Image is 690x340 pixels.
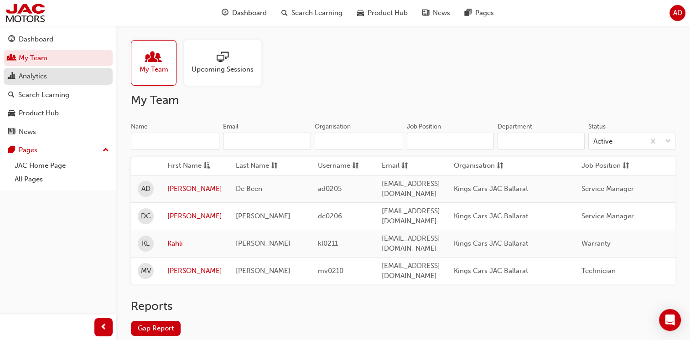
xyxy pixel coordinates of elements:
[623,160,629,172] span: sorting-icon
[18,90,69,100] div: Search Learning
[192,64,254,75] span: Upcoming Sessions
[454,239,528,247] span: Kings Cars JAC Ballarat
[673,8,682,18] span: AD
[4,29,113,142] button: DashboardMy TeamAnalyticsSearch LearningProduct HubNews
[4,105,113,122] a: Product Hub
[167,184,222,194] a: [PERSON_NAME]
[318,239,338,247] span: kl0211
[8,72,15,81] span: chart-icon
[382,234,440,253] span: [EMAIL_ADDRESS][DOMAIN_NAME]
[382,160,432,172] button: Emailsorting-icon
[103,144,109,156] span: up-icon
[131,93,675,108] h2: My Team
[148,52,160,64] span: people-icon
[454,160,504,172] button: Organisationsorting-icon
[19,108,59,118] div: Product Hub
[454,185,528,193] span: Kings Cars JAC Ballarat
[217,52,228,64] span: sessionType_ONLINE_URL-icon
[315,122,351,131] div: Organisation
[4,124,113,140] a: News
[4,31,113,48] a: Dashboard
[454,160,495,172] span: Organisation
[4,142,113,159] button: Pages
[131,122,148,131] div: Name
[315,133,403,150] input: Organisation
[8,91,15,99] span: search-icon
[223,133,311,150] input: Email
[407,122,441,131] div: Job Position
[140,64,168,75] span: My Team
[318,160,350,172] span: Username
[100,322,107,333] span: prev-icon
[203,160,210,172] span: asc-icon
[131,133,219,150] input: Name
[131,299,675,314] h2: Reports
[498,133,585,150] input: Department
[357,7,364,19] span: car-icon
[236,212,291,220] span: [PERSON_NAME]
[454,212,528,220] span: Kings Cars JAC Ballarat
[352,160,359,172] span: sorting-icon
[665,136,671,148] span: down-icon
[4,87,113,103] a: Search Learning
[8,54,15,62] span: people-icon
[5,3,46,23] a: jac-portal
[407,133,494,150] input: Job Position
[222,7,228,19] span: guage-icon
[318,185,342,193] span: ad0205
[659,309,681,331] div: Open Intercom Messenger
[593,136,612,147] div: Active
[318,160,368,172] button: Usernamesorting-icon
[382,160,399,172] span: Email
[581,267,616,275] span: Technician
[8,128,15,136] span: news-icon
[318,212,342,220] span: dc0206
[4,68,113,85] a: Analytics
[19,71,47,82] div: Analytics
[236,160,269,172] span: Last Name
[11,172,113,186] a: All Pages
[184,40,269,86] a: Upcoming Sessions
[11,159,113,173] a: JAC Home Page
[141,211,151,222] span: DC
[271,160,278,172] span: sorting-icon
[457,4,501,22] a: pages-iconPages
[4,50,113,67] a: My Team
[236,185,262,193] span: De Been
[167,160,202,172] span: First Name
[415,4,457,22] a: news-iconNews
[581,160,632,172] button: Job Positionsorting-icon
[236,160,286,172] button: Last Namesorting-icon
[8,146,15,155] span: pages-icon
[433,8,450,18] span: News
[131,40,184,86] a: My Team
[422,7,429,19] span: news-icon
[167,238,222,249] a: Kahli
[19,34,53,45] div: Dashboard
[497,160,503,172] span: sorting-icon
[581,239,611,247] span: Warranty
[232,8,267,18] span: Dashboard
[167,160,218,172] button: First Nameasc-icon
[401,160,408,172] span: sorting-icon
[318,267,343,275] span: mv0210
[382,262,440,280] span: [EMAIL_ADDRESS][DOMAIN_NAME]
[581,185,634,193] span: Service Manager
[167,266,222,276] a: [PERSON_NAME]
[214,4,274,22] a: guage-iconDashboard
[281,7,288,19] span: search-icon
[167,211,222,222] a: [PERSON_NAME]
[382,180,440,198] span: [EMAIL_ADDRESS][DOMAIN_NAME]
[588,122,606,131] div: Status
[475,8,494,18] span: Pages
[19,145,37,155] div: Pages
[465,7,472,19] span: pages-icon
[581,212,634,220] span: Service Manager
[131,321,181,336] a: Gap Report
[454,267,528,275] span: Kings Cars JAC Ballarat
[141,266,151,276] span: MV
[142,238,150,249] span: KL
[19,127,36,137] div: News
[498,122,532,131] div: Department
